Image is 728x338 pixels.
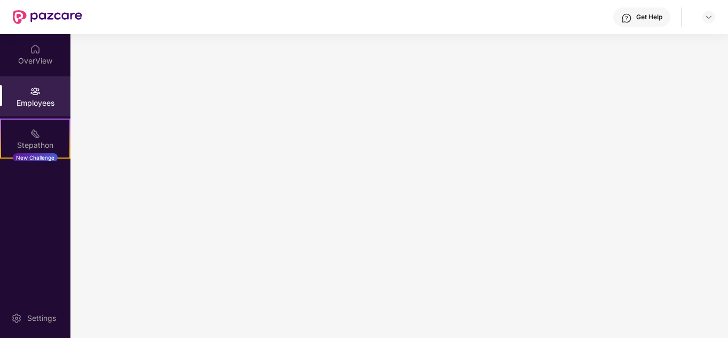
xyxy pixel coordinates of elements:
div: Stepathon [1,140,69,151]
img: New Pazcare Logo [13,10,82,24]
div: New Challenge [13,153,58,162]
img: svg+xml;base64,PHN2ZyBpZD0iRHJvcGRvd24tMzJ4MzIiIHhtbG5zPSJodHRwOi8vd3d3LnczLm9yZy8yMDAwL3N2ZyIgd2... [705,13,713,21]
div: Settings [24,313,59,324]
img: svg+xml;base64,PHN2ZyB4bWxucz0iaHR0cDovL3d3dy53My5vcmcvMjAwMC9zdmciIHdpZHRoPSIyMSIgaGVpZ2h0PSIyMC... [30,128,41,139]
img: svg+xml;base64,PHN2ZyBpZD0iRW1wbG95ZWVzIiB4bWxucz0iaHR0cDovL3d3dy53My5vcmcvMjAwMC9zdmciIHdpZHRoPS... [30,86,41,97]
img: svg+xml;base64,PHN2ZyBpZD0iSG9tZSIgeG1sbnM9Imh0dHA6Ly93d3cudzMub3JnLzIwMDAvc3ZnIiB3aWR0aD0iMjAiIG... [30,44,41,54]
img: svg+xml;base64,PHN2ZyBpZD0iU2V0dGluZy0yMHgyMCIgeG1sbnM9Imh0dHA6Ly93d3cudzMub3JnLzIwMDAvc3ZnIiB3aW... [11,313,22,324]
div: Get Help [636,13,662,21]
img: svg+xml;base64,PHN2ZyBpZD0iSGVscC0zMngzMiIgeG1sbnM9Imh0dHA6Ly93d3cudzMub3JnLzIwMDAvc3ZnIiB3aWR0aD... [621,13,632,23]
